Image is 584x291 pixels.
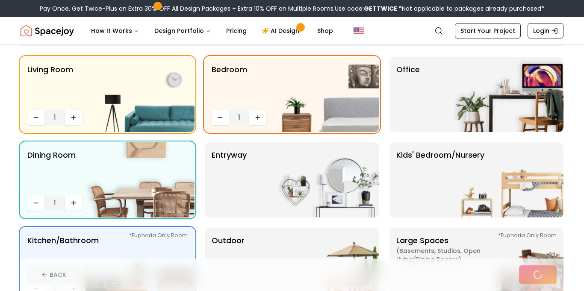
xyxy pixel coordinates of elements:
[65,195,82,211] button: Increase quantity
[212,110,229,125] button: Decrease quantity
[85,57,195,132] img: Living Room
[455,23,521,38] a: Start Your Project
[354,26,364,36] img: United States
[85,142,195,218] img: Dining Room
[396,64,420,125] p: Office
[255,22,309,39] a: AI Design
[249,110,266,125] button: Increase quantity
[27,195,44,211] button: Decrease quantity
[21,17,563,44] nav: Global
[27,235,99,277] p: Kitchen/Bathroom
[27,64,73,106] p: Living Room
[335,4,397,13] span: Use code:
[219,22,254,39] a: Pricing
[397,4,544,13] span: *Not applicable to packages already purchased*
[454,142,563,218] img: Kids' Bedroom/Nursery
[212,149,247,211] p: entryway
[396,247,503,264] span: ( Basements, Studios, Open living/dining rooms )
[270,57,379,132] img: Bedroom
[40,4,544,13] div: Pay Once, Get Twice-Plus an Extra 30% OFF All Design Packages + Extra 10% OFF on Multiple Rooms.
[396,149,484,211] p: Kids' Bedroom/Nursery
[232,112,246,123] span: 1
[270,142,379,218] img: entryway
[84,22,340,39] nav: Main
[310,22,340,39] a: Shop
[27,149,76,192] p: Dining Room
[454,57,563,132] img: Office
[48,198,62,208] span: 1
[147,22,218,39] button: Design Portfolio
[21,22,74,39] img: Spacejoy Logo
[21,22,74,39] a: Spacejoy
[84,22,146,39] button: How It Works
[48,112,62,123] span: 1
[528,23,563,38] a: Login
[27,110,44,125] button: Decrease quantity
[65,110,82,125] button: Increase quantity
[212,64,247,106] p: Bedroom
[364,4,397,13] b: GETTWICE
